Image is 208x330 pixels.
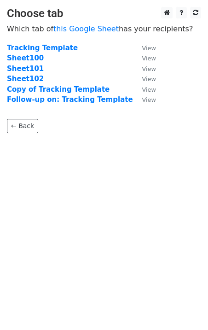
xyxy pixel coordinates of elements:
[142,65,156,72] small: View
[133,95,156,104] a: View
[142,96,156,103] small: View
[53,24,119,33] a: this Google Sheet
[7,24,201,34] p: Which tab of has your recipients?
[133,85,156,94] a: View
[7,75,44,83] a: Sheet102
[7,95,133,104] a: Follow-up on: Tracking Template
[7,7,201,20] h3: Choose tab
[133,54,156,62] a: View
[133,75,156,83] a: View
[133,65,156,73] a: View
[7,44,78,52] a: Tracking Template
[7,65,44,73] a: Sheet101
[7,119,38,133] a: ← Back
[142,55,156,62] small: View
[142,86,156,93] small: View
[133,44,156,52] a: View
[142,76,156,82] small: View
[7,54,44,62] a: Sheet100
[7,85,110,94] a: Copy of Tracking Template
[142,45,156,52] small: View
